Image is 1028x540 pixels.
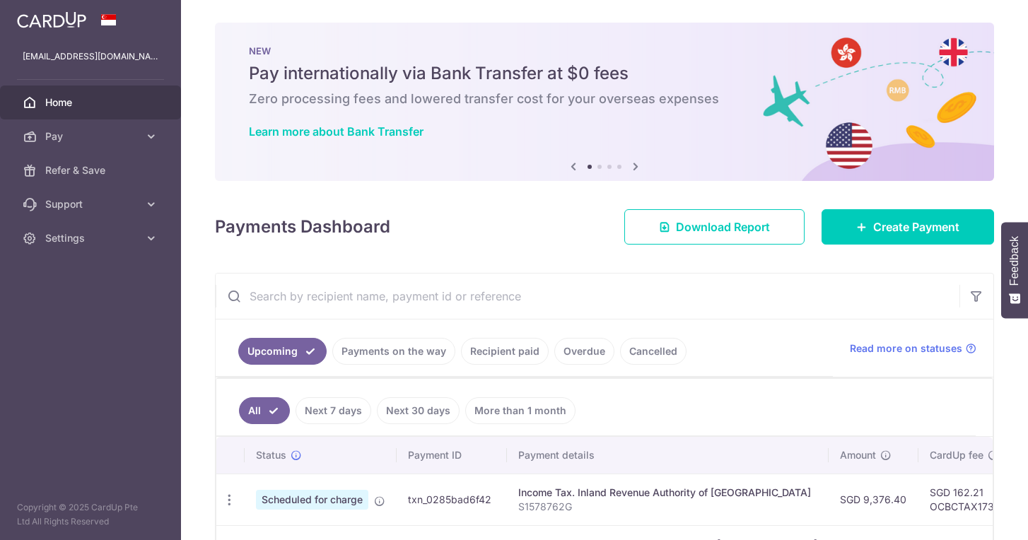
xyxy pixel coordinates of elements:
[45,231,139,245] span: Settings
[249,124,424,139] a: Learn more about Bank Transfer
[829,474,918,525] td: SGD 9,376.40
[45,129,139,143] span: Pay
[249,90,960,107] h6: Zero processing fees and lowered transfer cost for your overseas expenses
[239,397,290,424] a: All
[1008,236,1021,286] span: Feedback
[397,437,507,474] th: Payment ID
[215,214,390,240] h4: Payments Dashboard
[256,448,286,462] span: Status
[518,500,817,514] p: S1578762G
[397,474,507,525] td: txn_0285bad6f42
[518,486,817,500] div: Income Tax. Inland Revenue Authority of [GEOGRAPHIC_DATA]
[1001,222,1028,318] button: Feedback - Show survey
[17,11,86,28] img: CardUp
[822,209,994,245] a: Create Payment
[377,397,460,424] a: Next 30 days
[465,397,576,424] a: More than 1 month
[23,49,158,64] p: [EMAIL_ADDRESS][DOMAIN_NAME]
[45,163,139,177] span: Refer & Save
[216,274,959,319] input: Search by recipient name, payment id or reference
[461,338,549,365] a: Recipient paid
[45,95,139,110] span: Home
[45,197,139,211] span: Support
[840,448,876,462] span: Amount
[676,218,770,235] span: Download Report
[296,397,371,424] a: Next 7 days
[624,209,805,245] a: Download Report
[850,341,976,356] a: Read more on statuses
[620,338,687,365] a: Cancelled
[554,338,614,365] a: Overdue
[215,23,994,181] img: Bank transfer banner
[249,62,960,85] h5: Pay internationally via Bank Transfer at $0 fees
[930,448,983,462] span: CardUp fee
[507,437,829,474] th: Payment details
[238,338,327,365] a: Upcoming
[850,341,962,356] span: Read more on statuses
[256,490,368,510] span: Scheduled for charge
[249,45,960,57] p: NEW
[918,474,1010,525] td: SGD 162.21 OCBCTAX173
[873,218,959,235] span: Create Payment
[332,338,455,365] a: Payments on the way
